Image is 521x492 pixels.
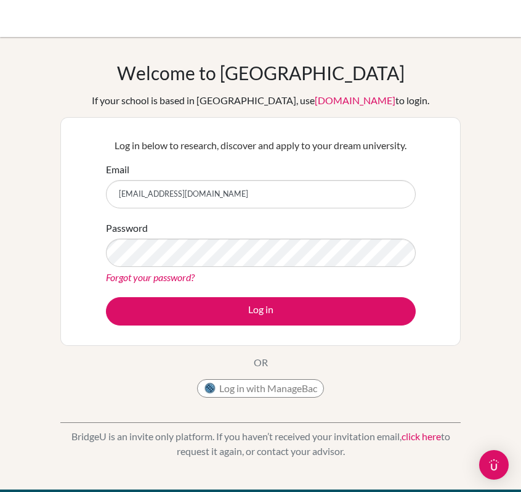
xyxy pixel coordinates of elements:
a: click here [402,430,441,442]
a: Forgot your password? [106,271,195,283]
label: Password [106,221,148,236]
div: If your school is based in [GEOGRAPHIC_DATA], use to login. [92,93,429,108]
div: Open Intercom Messenger [479,450,509,480]
h1: Welcome to [GEOGRAPHIC_DATA] [117,62,405,84]
button: Log in with ManageBac [197,379,324,398]
p: BridgeU is an invite only platform. If you haven’t received your invitation email, to request it ... [60,429,461,459]
p: OR [254,355,268,370]
label: Email [106,162,129,177]
p: Log in below to research, discover and apply to your dream university. [106,138,416,153]
a: [DOMAIN_NAME] [315,94,395,106]
button: Log in [106,297,416,326]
